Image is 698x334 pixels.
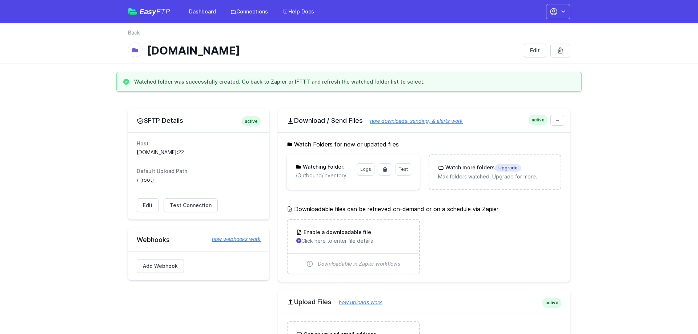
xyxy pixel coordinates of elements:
[128,29,570,41] nav: Breadcrumb
[137,168,261,175] dt: Default Upload Path
[287,205,561,213] h5: Downloadable files can be retrieved on-demand or on a schedule via Zapier
[137,140,261,147] dt: Host
[128,8,137,15] img: easyftp_logo.png
[128,29,140,36] a: Back
[288,220,419,274] a: Enable a downloadable file Click here to enter file details Downloadable in Zapier workflows
[147,44,518,57] h1: [DOMAIN_NAME]
[495,164,521,172] span: Upgrade
[137,149,261,156] dd: [DOMAIN_NAME]:22
[242,116,261,126] span: active
[170,202,212,209] span: Test Connection
[444,164,521,172] h3: Watch more folders
[363,118,463,124] a: how downloads, sending, & alerts work
[140,8,170,15] span: Easy
[287,116,561,125] h2: Download / Send Files
[301,163,345,170] h3: Watching Folder:
[128,8,170,15] a: EasyFTP
[185,5,220,18] a: Dashboard
[296,172,352,179] p: /Outbound/Inventory
[318,260,401,267] span: Downloadable in Zapier workflows
[332,299,382,305] a: how uploads work
[399,166,408,172] span: Test
[296,237,410,245] p: Click here to enter file details
[164,198,218,212] a: Test Connection
[357,163,374,176] a: Logs
[287,140,561,149] h5: Watch Folders for new or updated files
[205,236,261,243] a: how webhooks work
[134,78,425,85] h3: Watched folder was successfully created. Go back to Zapier or IFTTT and refresh the watched folde...
[137,116,261,125] h2: SFTP Details
[287,298,561,306] h2: Upload Files
[302,229,371,236] h3: Enable a downloadable file
[278,5,318,18] a: Help Docs
[226,5,272,18] a: Connections
[137,198,159,212] a: Edit
[524,44,546,57] a: Edit
[156,7,170,16] span: FTP
[137,259,184,273] a: Add Webhook
[137,176,261,184] dd: / (root)
[396,163,411,176] a: Test
[529,115,547,125] span: active
[429,155,561,189] a: Watch more foldersUpgrade Max folders watched. Upgrade for more.
[542,298,561,308] span: active
[438,173,552,180] p: Max folders watched. Upgrade for more.
[137,236,261,244] h2: Webhooks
